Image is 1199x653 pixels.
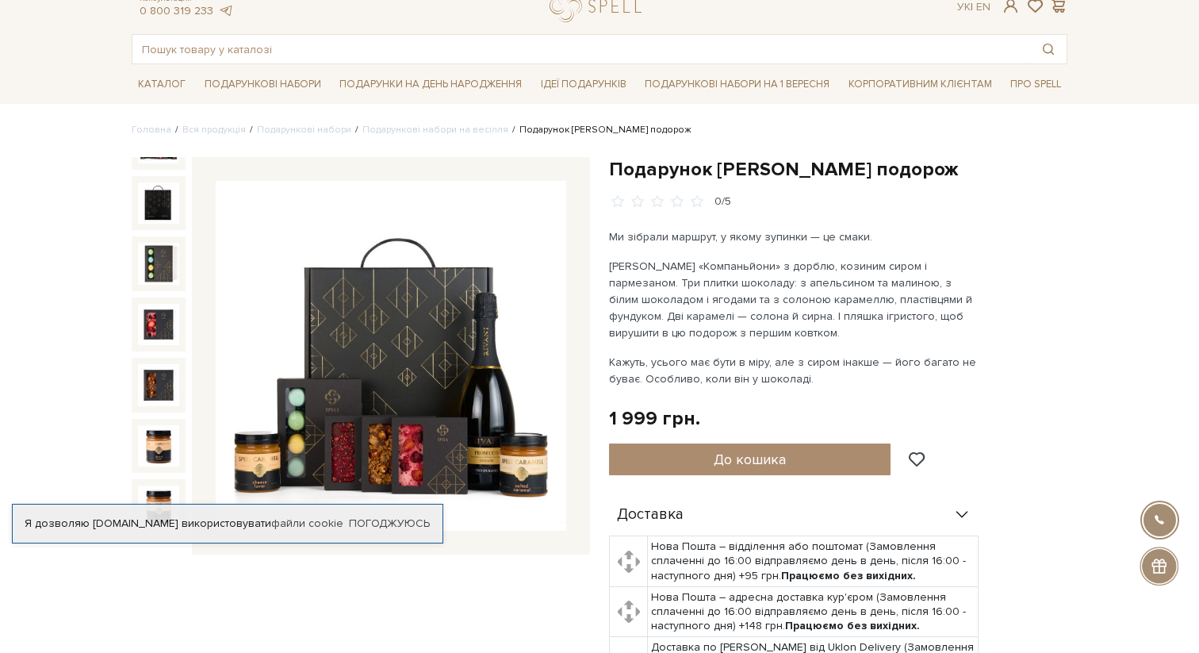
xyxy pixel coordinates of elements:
[217,4,233,17] a: telegram
[609,258,981,341] p: [PERSON_NAME] «Компаньйони» з дорблю, козиним сиром і пармезаном. Три плитки шоколаду: з апельсин...
[648,586,979,637] td: Нова Пошта – адресна доставка кур'єром (Замовлення сплаченні до 16:00 відправляємо день в день, п...
[842,71,998,98] a: Корпоративним клієнтам
[349,517,430,531] a: Погоджуюсь
[182,124,246,136] a: Вся продукція
[138,304,179,345] img: Подарунок Сирна подорож
[138,425,179,467] img: Подарунок Сирна подорож
[362,124,508,136] a: Подарункові набори на весілля
[617,508,684,522] span: Доставка
[138,364,179,405] img: Подарунок Сирна подорож
[609,406,700,431] div: 1 999 грн.
[534,72,633,97] a: Ідеї подарунків
[609,157,1067,182] h1: Подарунок [PERSON_NAME] подорож
[638,71,836,98] a: Подарункові набори на 1 Вересня
[132,124,171,136] a: Головна
[1004,72,1067,97] a: Про Spell
[257,124,351,136] a: Подарункові набори
[138,486,179,527] img: Подарунок Сирна подорож
[132,72,192,97] a: Каталог
[138,182,179,224] img: Подарунок Сирна подорож
[609,354,981,387] p: Кажуть, усього має бути в міру, але з сиром інакше — його багато не буває. Особливо, коли він у ш...
[781,569,916,582] b: Працюємо без вихідних.
[13,517,442,531] div: Я дозволяю [DOMAIN_NAME] використовувати
[140,4,213,17] a: 0 800 319 233
[198,72,328,97] a: Подарункові набори
[271,517,343,530] a: файли cookie
[648,536,979,587] td: Нова Пошта – відділення або поштомат (Замовлення сплаченні до 16:00 відправляємо день в день, піс...
[714,194,731,209] div: 0/5
[138,243,179,284] img: Подарунок Сирна подорож
[785,619,920,632] b: Працюємо без вихідних.
[132,35,1030,63] input: Пошук товару у каталозі
[609,444,891,475] button: До кошика
[1030,35,1067,63] button: Пошук товару у каталозі
[609,229,981,245] p: Ми зібрали маршрут, у якому зупинки — це смаки.
[508,123,691,137] li: Подарунок [PERSON_NAME] подорож
[216,181,566,532] img: Подарунок Сирна подорож
[333,72,528,97] a: Подарунки на День народження
[714,451,786,468] span: До кошика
